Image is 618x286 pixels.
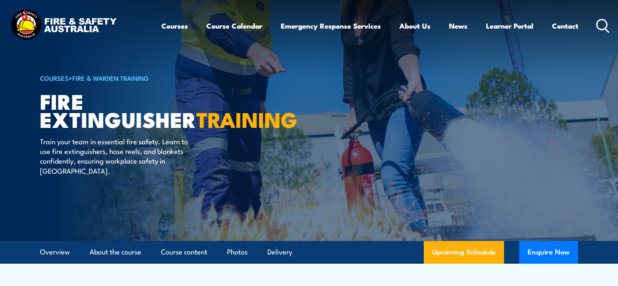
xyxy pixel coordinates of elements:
[281,15,381,37] a: Emergency Response Services
[267,241,292,263] a: Delivery
[519,241,578,264] button: Enquire Now
[399,15,430,37] a: About Us
[90,241,141,263] a: About the course
[449,15,467,37] a: News
[227,241,248,263] a: Photos
[40,136,193,176] p: Train your team in essential fire safety. Learn to use fire extinguishers, hose reels, and blanke...
[486,15,533,37] a: Learner Portal
[161,15,188,37] a: Courses
[40,73,69,82] a: COURSES
[552,15,578,37] a: Contact
[40,241,70,263] a: Overview
[72,73,149,82] a: Fire & Warden Training
[40,73,248,83] h6: >
[196,103,297,135] strong: TRAINING
[40,92,248,128] h1: Fire Extinguisher
[206,15,262,37] a: Course Calendar
[161,241,207,263] a: Course content
[424,241,504,264] a: Upcoming Schedule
